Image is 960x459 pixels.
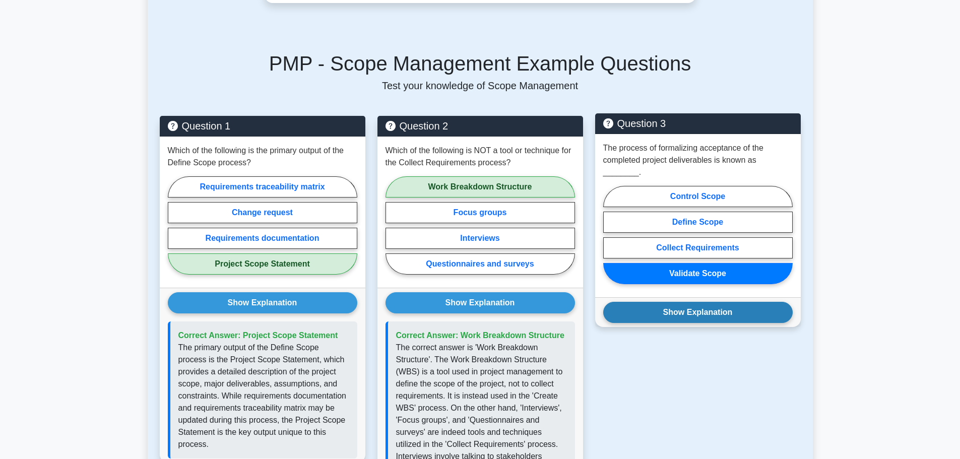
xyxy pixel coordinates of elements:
label: Change request [168,202,357,223]
label: Requirements traceability matrix [168,176,357,198]
label: Control Scope [603,186,793,207]
button: Show Explanation [168,292,357,313]
p: The process of formalizing acceptance of the completed project deliverables is known as ________. [603,142,793,178]
label: Interviews [386,228,575,249]
span: Correct Answer: Project Scope Statement [178,331,338,340]
p: The primary output of the Define Scope process is the Project Scope Statement, which provides a d... [178,342,349,450]
p: Test your knowledge of Scope Management [160,80,801,92]
p: Which of the following is the primary output of the Define Scope process? [168,145,357,169]
h5: Question 3 [603,117,793,129]
label: Focus groups [386,202,575,223]
h5: Question 1 [168,120,357,132]
label: Validate Scope [603,263,793,284]
label: Collect Requirements [603,237,793,258]
label: Define Scope [603,212,793,233]
label: Questionnaires and surveys [386,253,575,275]
label: Project Scope Statement [168,253,357,275]
h5: PMP - Scope Management Example Questions [160,51,801,76]
button: Show Explanation [603,302,793,323]
label: Work Breakdown Structure [386,176,575,198]
span: Correct Answer: Work Breakdown Structure [396,331,564,340]
h5: Question 2 [386,120,575,132]
button: Show Explanation [386,292,575,313]
label: Requirements documentation [168,228,357,249]
p: Which of the following is NOT a tool or technique for the Collect Requirements process? [386,145,575,169]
